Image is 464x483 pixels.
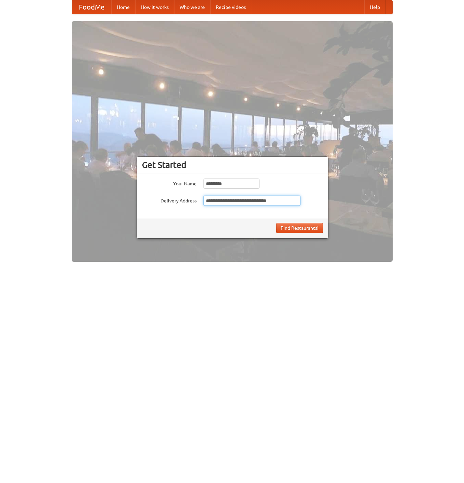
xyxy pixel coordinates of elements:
a: Who we are [174,0,210,14]
a: Help [364,0,385,14]
a: How it works [135,0,174,14]
a: FoodMe [72,0,111,14]
label: Your Name [142,179,197,187]
button: Find Restaurants! [276,223,323,233]
a: Home [111,0,135,14]
h3: Get Started [142,160,323,170]
a: Recipe videos [210,0,251,14]
label: Delivery Address [142,196,197,204]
